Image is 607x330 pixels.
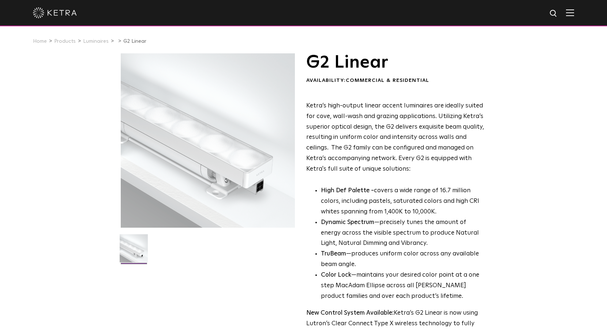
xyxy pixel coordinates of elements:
[123,39,146,44] a: G2 Linear
[549,9,558,18] img: search icon
[321,270,484,302] li: —maintains your desired color point at a one step MacAdam Ellipse across all [PERSON_NAME] produc...
[321,217,484,249] li: —precisely tunes the amount of energy across the visible spectrum to produce Natural Light, Natur...
[306,101,484,175] p: Ketra’s high-output linear accent luminaires are ideally suited for cove, wall-wash and grazing a...
[306,53,484,72] h1: G2 Linear
[306,77,484,84] div: Availability:
[33,39,47,44] a: Home
[321,251,346,257] strong: TruBeam
[321,249,484,270] li: —produces uniform color across any available beam angle.
[321,272,351,278] strong: Color Lock
[306,310,394,316] strong: New Control System Available:
[120,234,148,268] img: G2-Linear-2021-Web-Square
[321,186,484,217] p: covers a wide range of 16.7 million colors, including pastels, saturated colors and high CRI whit...
[83,39,109,44] a: Luminaires
[54,39,76,44] a: Products
[566,9,574,16] img: Hamburger%20Nav.svg
[321,219,374,225] strong: Dynamic Spectrum
[33,7,77,18] img: ketra-logo-2019-white
[346,78,429,83] span: Commercial & Residential
[321,187,374,194] strong: High Def Palette -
